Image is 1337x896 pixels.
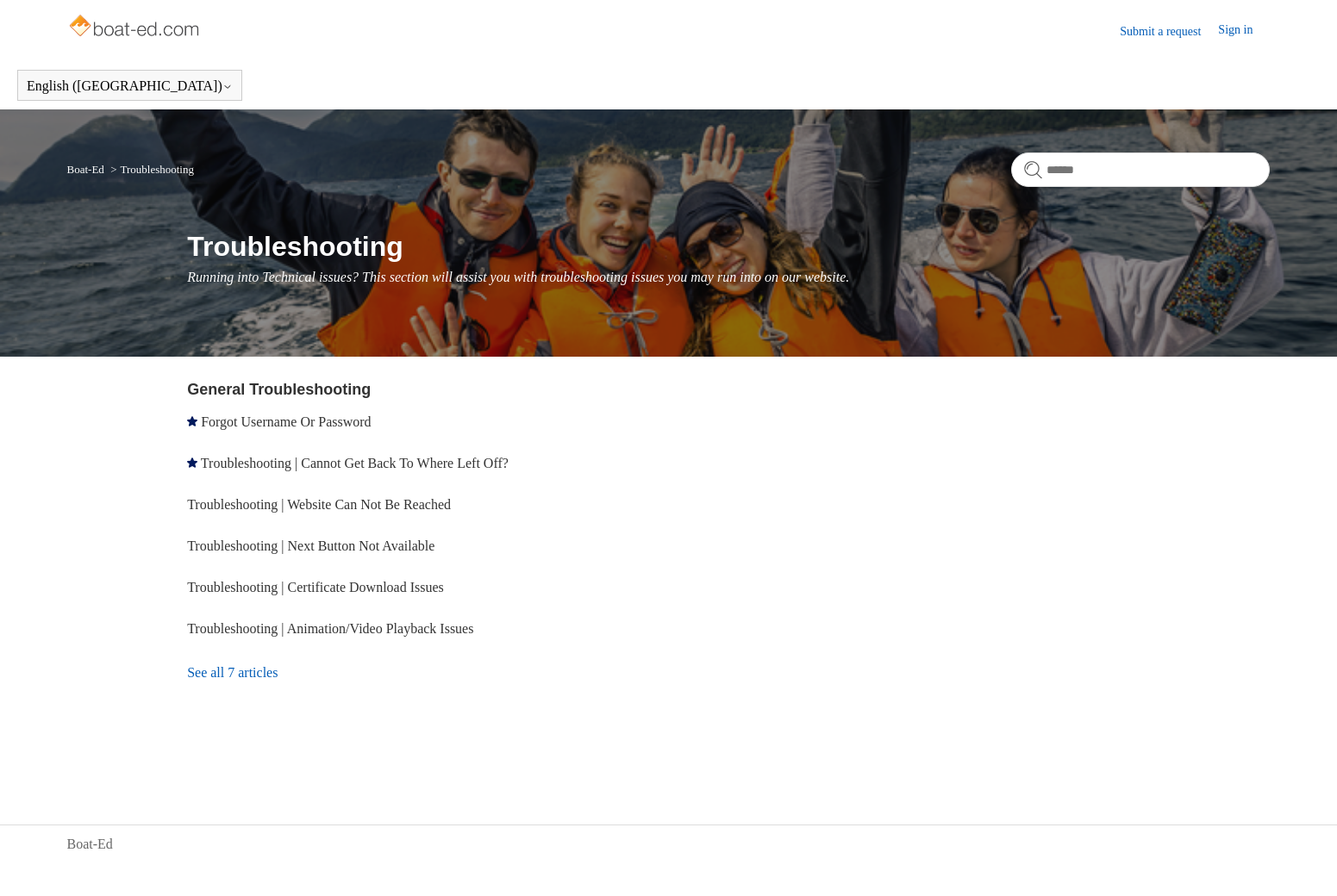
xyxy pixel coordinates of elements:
a: Troubleshooting | Next Button Not Available [187,538,434,553]
a: Troubleshooting | Animation/Video Playback Issues [187,621,473,636]
a: Forgot Username Or Password [201,414,371,429]
a: Boat-Ed [67,163,104,176]
a: Boat-Ed [67,834,113,855]
a: Troubleshooting | Website Can Not Be Reached [187,497,451,512]
svg: Promoted article [187,416,197,426]
a: Sign in [1218,21,1270,41]
svg: Promoted article [187,457,197,468]
h1: Troubleshooting [187,226,1270,267]
a: Submit a request [1120,22,1218,40]
a: Troubleshooting | Certificate Download Issues [187,580,444,594]
li: Troubleshooting [107,163,194,176]
a: Troubleshooting | Cannot Get Back To Where Left Off? [201,456,509,470]
li: Boat-Ed [67,163,108,176]
img: Boat-Ed Help Center home page [67,10,204,45]
button: English ([GEOGRAPHIC_DATA]) [27,78,233,94]
a: General Troubleshooting [187,381,371,398]
input: Search [1011,152,1270,187]
a: See all 7 articles [187,650,674,696]
p: Running into Technical issues? This section will assist you with troubleshooting issues you may r... [187,267,1270,288]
